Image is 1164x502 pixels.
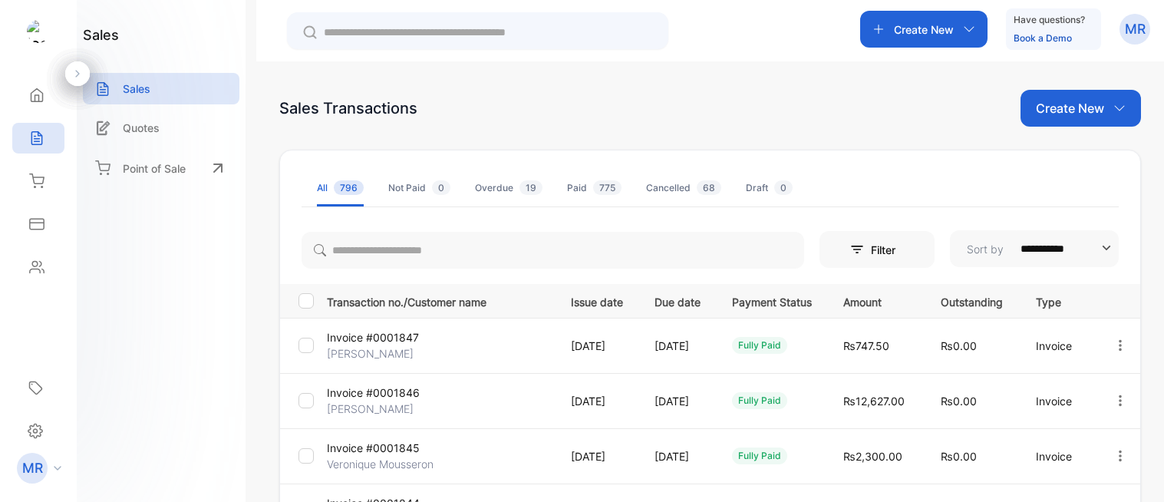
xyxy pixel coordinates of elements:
[732,392,787,409] div: fully paid
[567,181,622,195] div: Paid
[843,395,905,408] span: ₨12,627.00
[1100,438,1164,502] iframe: LiveChat chat widget
[655,338,701,354] p: [DATE]
[655,448,701,464] p: [DATE]
[27,20,50,43] img: logo
[571,393,623,409] p: [DATE]
[123,160,186,177] p: Point of Sale
[327,329,419,345] p: Invoice #0001847
[388,181,450,195] div: Not Paid
[967,241,1004,257] p: Sort by
[334,180,364,195] span: 796
[819,231,935,268] button: Filter
[871,242,905,258] p: Filter
[317,181,364,195] div: All
[646,181,721,195] div: Cancelled
[941,395,977,408] span: ₨0.00
[732,337,787,354] div: fully paid
[327,345,414,362] p: [PERSON_NAME]
[941,450,977,463] span: ₨0.00
[123,120,160,136] p: Quotes
[655,393,701,409] p: [DATE]
[593,180,622,195] span: 775
[83,73,239,104] a: Sales
[22,458,43,478] p: MR
[432,180,450,195] span: 0
[83,112,239,144] a: Quotes
[860,11,988,48] button: Create New
[279,97,417,120] div: Sales Transactions
[941,339,977,352] span: ₨0.00
[519,180,542,195] span: 19
[843,339,889,352] span: ₨747.50
[1119,11,1150,48] button: MR
[746,181,793,195] div: Draft
[327,440,420,456] p: Invoice #0001845
[732,448,787,464] div: fully paid
[1021,90,1141,127] button: Create New
[571,448,623,464] p: [DATE]
[1036,99,1104,117] p: Create New
[327,401,414,417] p: [PERSON_NAME]
[327,291,552,310] p: Transaction no./Customer name
[83,151,239,185] a: Point of Sale
[941,291,1004,310] p: Outstanding
[697,180,721,195] span: 68
[655,291,701,310] p: Due date
[843,450,902,463] span: ₨2,300.00
[123,81,150,97] p: Sales
[327,456,434,472] p: Veronique Mousseron
[475,181,542,195] div: Overdue
[1036,448,1081,464] p: Invoice
[571,291,623,310] p: Issue date
[1036,291,1081,310] p: Type
[327,385,420,401] p: Invoice #0001846
[774,180,793,195] span: 0
[1125,19,1146,39] p: MR
[843,291,909,310] p: Amount
[83,25,119,45] h1: sales
[1036,338,1081,354] p: Invoice
[571,338,623,354] p: [DATE]
[950,230,1119,267] button: Sort by
[1014,32,1072,44] a: Book a Demo
[1014,12,1085,28] p: Have questions?
[732,291,812,310] p: Payment Status
[894,21,954,38] p: Create New
[1036,393,1081,409] p: Invoice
